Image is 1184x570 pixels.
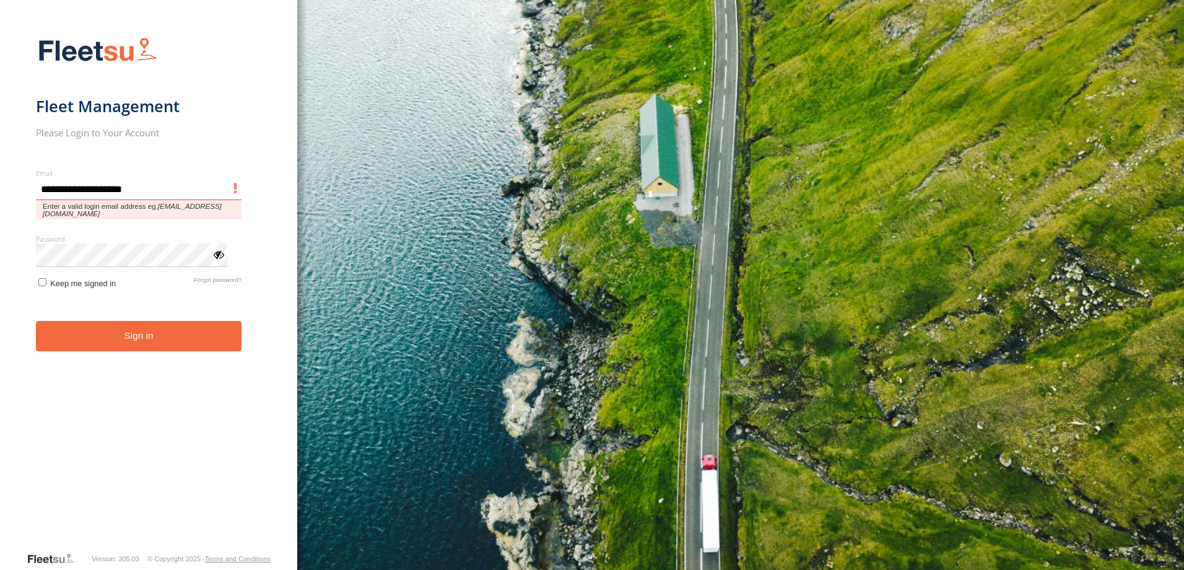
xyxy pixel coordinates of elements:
div: © Copyright 2025 - [147,555,271,563]
label: Email [36,169,242,178]
a: Visit our Website [27,553,84,565]
span: Enter a valid login email address eg. [36,200,242,219]
a: Forgot password? [194,276,242,288]
h1: Fleet Management [36,96,242,116]
a: Terms and Conditions [205,555,271,563]
img: Fleetsu [36,35,160,66]
label: Password [36,234,242,243]
div: ViewPassword [212,248,224,260]
h2: Please Login to Your Account [36,126,242,139]
form: main [36,30,262,551]
span: Keep me signed in [50,279,116,288]
div: Version: 305.03 [92,555,139,563]
input: Keep me signed in [38,278,46,286]
button: Sign in [36,321,242,351]
em: [EMAIL_ADDRESS][DOMAIN_NAME] [43,203,222,217]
